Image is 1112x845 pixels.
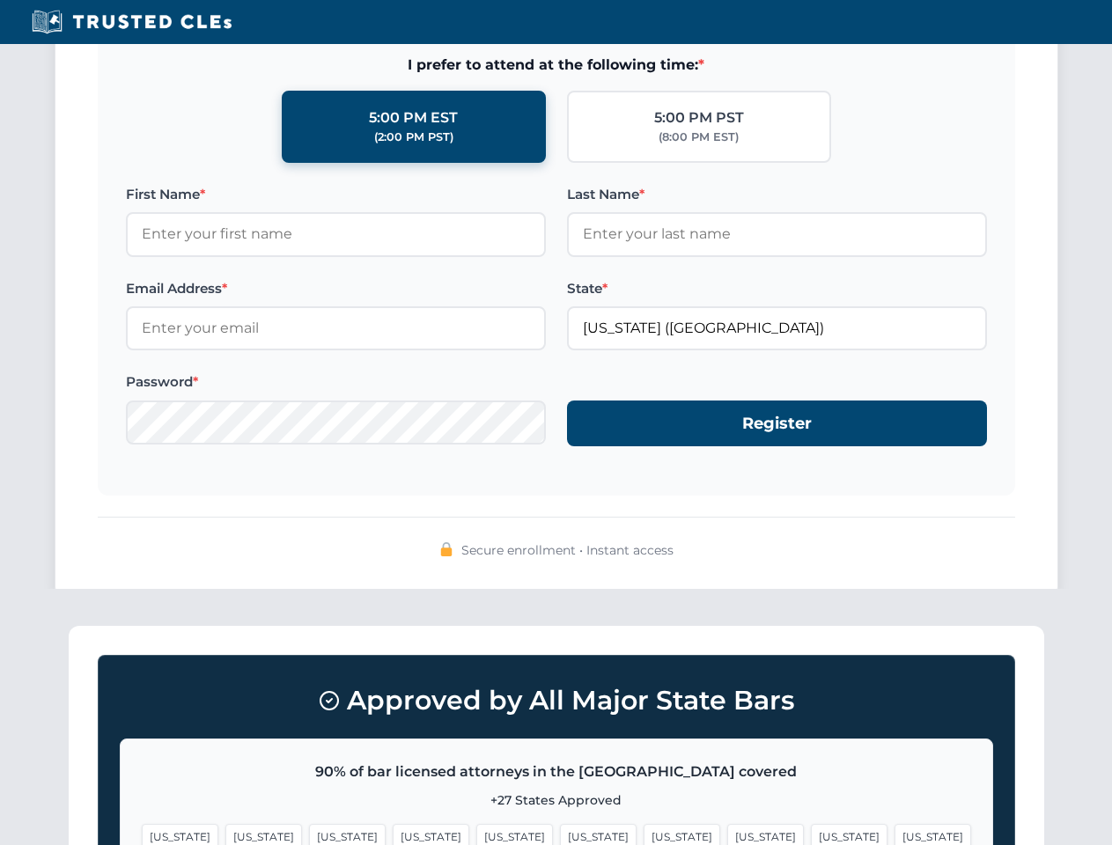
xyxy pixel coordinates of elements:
[142,760,971,783] p: 90% of bar licensed attorneys in the [GEOGRAPHIC_DATA] covered
[659,129,739,146] div: (8:00 PM EST)
[567,400,987,447] button: Register
[567,184,987,205] label: Last Name
[126,212,546,256] input: Enter your first name
[26,9,237,35] img: Trusted CLEs
[567,212,987,256] input: Enter your last name
[126,306,546,350] input: Enter your email
[369,107,458,129] div: 5:00 PM EST
[461,540,674,560] span: Secure enrollment • Instant access
[126,278,546,299] label: Email Address
[126,184,546,205] label: First Name
[120,677,993,724] h3: Approved by All Major State Bars
[654,107,744,129] div: 5:00 PM PST
[142,790,971,810] p: +27 States Approved
[567,278,987,299] label: State
[126,371,546,393] label: Password
[439,542,453,556] img: 🔒
[374,129,453,146] div: (2:00 PM PST)
[567,306,987,350] input: California (CA)
[126,54,987,77] span: I prefer to attend at the following time:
